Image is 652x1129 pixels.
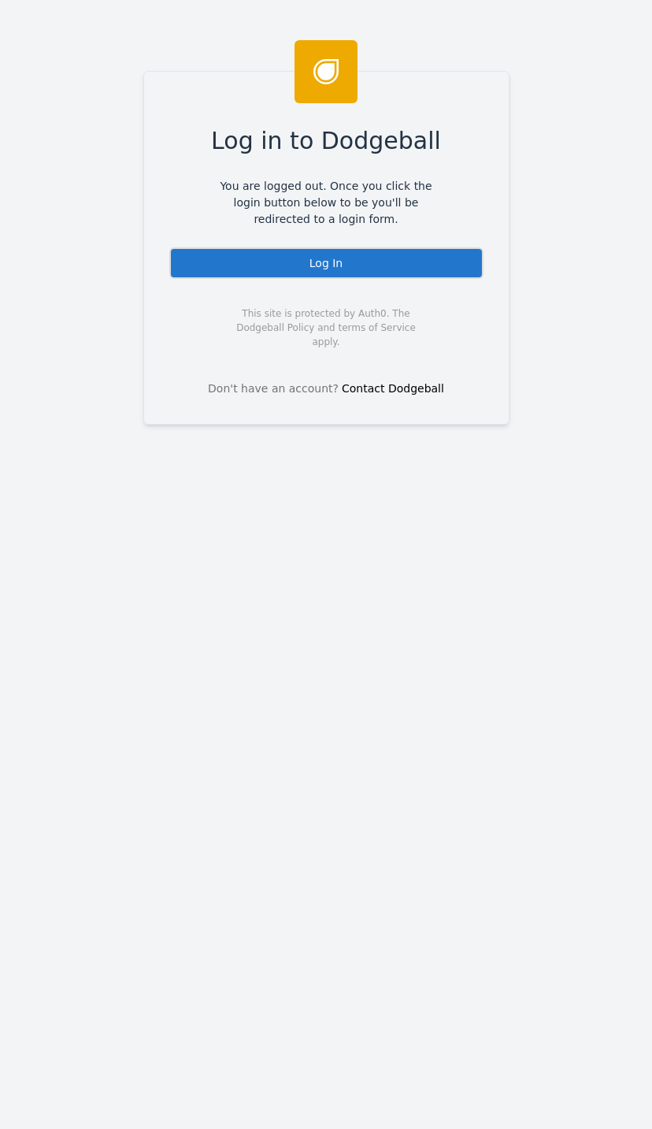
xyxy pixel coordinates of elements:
a: Contact Dodgeball [342,382,444,395]
span: You are logged out. Once you click the login button below to be you'll be redirected to a login f... [209,178,444,228]
span: This site is protected by Auth0. The Dodgeball Policy and terms of Service apply. [223,306,430,349]
span: Log in to Dodgeball [211,123,441,158]
span: Don't have an account? [208,381,339,397]
div: Log In [169,247,483,279]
